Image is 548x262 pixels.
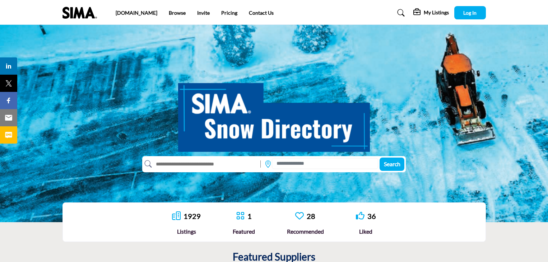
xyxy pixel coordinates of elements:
[307,212,315,220] a: 28
[169,10,186,16] a: Browse
[249,10,274,16] a: Contact Us
[424,9,449,16] h5: My Listings
[247,212,252,220] a: 1
[390,7,409,19] a: Search
[236,211,245,221] a: Go to Featured
[184,212,201,220] a: 1929
[178,75,370,152] img: SIMA Snow Directory
[463,10,477,16] span: Log In
[454,6,486,19] button: Log In
[384,160,400,167] span: Search
[172,227,201,236] div: Listings
[287,227,324,236] div: Recommended
[413,9,449,17] div: My Listings
[259,159,263,169] img: Rectangle%203585.svg
[380,158,404,171] button: Search
[356,211,364,220] i: Go to Liked
[295,211,304,221] a: Go to Recommended
[367,212,376,220] a: 36
[221,10,237,16] a: Pricing
[356,227,376,236] div: Liked
[197,10,210,16] a: Invite
[116,10,157,16] a: [DOMAIN_NAME]
[62,7,101,19] img: Site Logo
[233,227,255,236] div: Featured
